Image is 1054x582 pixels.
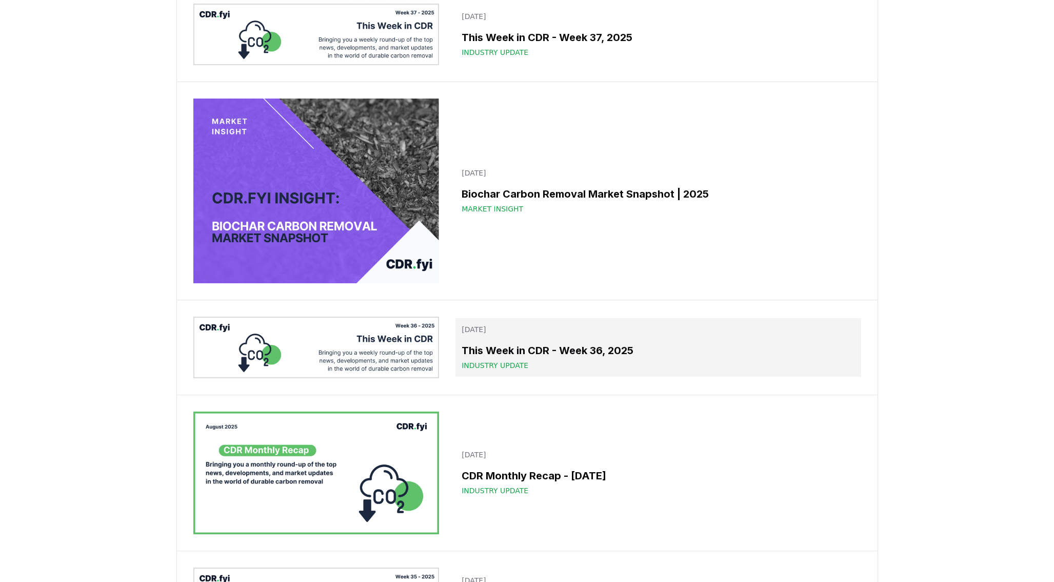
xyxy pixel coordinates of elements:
img: This Week in CDR - Week 36, 2025 blog post image [193,317,440,378]
img: Biochar Carbon Removal Market Snapshot | 2025 blog post image [193,99,440,283]
img: CDR Monthly Recap - August 2025 blog post image [193,412,440,535]
p: [DATE] [462,168,854,178]
h3: This Week in CDR - Week 36, 2025 [462,343,854,358]
span: Market Insight [462,204,523,214]
span: Industry Update [462,486,528,496]
p: [DATE] [462,324,854,335]
a: [DATE]Biochar Carbon Removal Market Snapshot | 2025Market Insight [455,162,861,220]
span: Industry Update [462,47,528,57]
a: [DATE]This Week in CDR - Week 37, 2025Industry Update [455,5,861,64]
a: [DATE]This Week in CDR - Week 36, 2025Industry Update [455,318,861,377]
h3: This Week in CDR - Week 37, 2025 [462,30,854,45]
span: Industry Update [462,360,528,371]
h3: CDR Monthly Recap - [DATE] [462,468,854,483]
p: [DATE] [462,11,854,22]
h3: Biochar Carbon Removal Market Snapshot | 2025 [462,186,854,202]
img: This Week in CDR - Week 37, 2025 blog post image [193,4,440,65]
p: [DATE] [462,450,854,460]
a: [DATE]CDR Monthly Recap - [DATE]Industry Update [455,443,861,502]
